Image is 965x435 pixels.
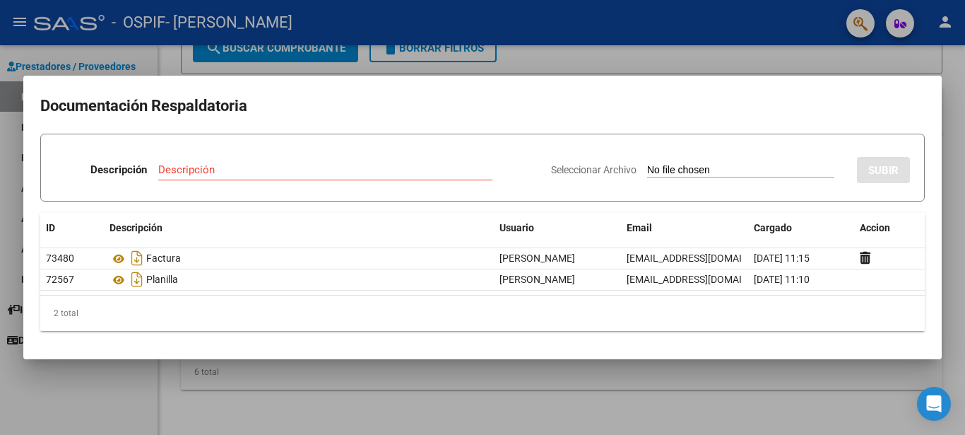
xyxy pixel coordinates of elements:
span: Accion [860,222,890,233]
span: [PERSON_NAME] [499,253,575,264]
datatable-header-cell: Cargado [748,213,854,243]
div: Factura [109,247,488,269]
datatable-header-cell: Accion [854,213,925,243]
span: Usuario [499,222,534,233]
span: Email [627,222,652,233]
h2: Documentación Respaldatoria [40,93,925,120]
i: Descargar documento [128,268,146,291]
span: [EMAIL_ADDRESS][DOMAIN_NAME] [627,274,783,285]
span: Cargado [754,222,792,233]
datatable-header-cell: Email [621,213,748,243]
span: [PERSON_NAME] [499,274,575,285]
datatable-header-cell: Usuario [494,213,621,243]
span: Seleccionar Archivo [551,164,637,175]
span: SUBIR [868,164,899,177]
button: SUBIR [857,157,910,183]
span: [EMAIL_ADDRESS][DOMAIN_NAME] [627,253,783,264]
div: 2 total [40,296,925,331]
span: 72567 [46,274,74,285]
p: Descripción [90,162,147,178]
datatable-header-cell: Descripción [104,213,494,243]
i: Descargar documento [128,247,146,269]
div: Planilla [109,268,488,291]
span: [DATE] 11:15 [754,253,810,264]
span: Descripción [109,222,162,233]
div: Open Intercom Messenger [917,387,951,421]
span: ID [46,222,55,233]
span: [DATE] 11:10 [754,274,810,285]
span: 73480 [46,253,74,264]
datatable-header-cell: ID [40,213,104,243]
